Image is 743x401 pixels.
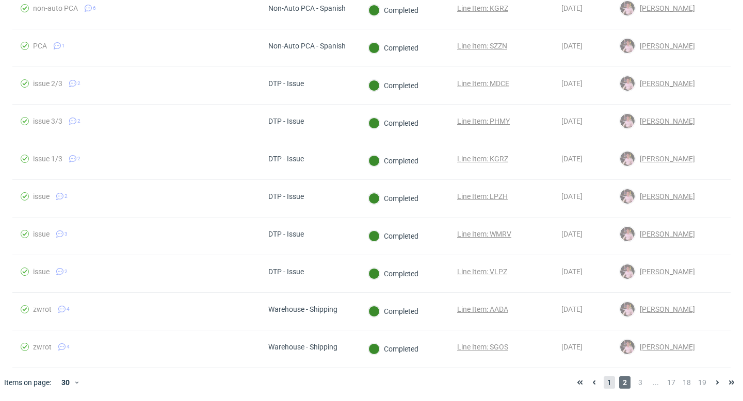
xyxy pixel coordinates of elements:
[33,155,62,163] div: issue 1/3
[620,189,635,204] img: Aleks Ziemkowski
[620,152,635,166] img: Aleks Ziemkowski
[619,376,631,389] span: 2
[368,268,418,279] div: Completed
[33,230,50,238] div: issue
[636,230,695,238] span: [PERSON_NAME]
[620,227,635,241] img: Aleks Ziemkowski
[33,117,62,125] div: issue 3/3
[268,4,346,12] div: Non-Auto PCA - Spanish
[268,305,337,313] div: Warehouse - Shipping
[93,4,96,12] span: 6
[636,343,695,351] span: [PERSON_NAME]
[650,376,661,389] span: ...
[62,42,65,50] span: 1
[636,117,695,125] span: [PERSON_NAME]
[33,79,62,88] div: issue 2/3
[64,268,68,276] span: 2
[561,117,583,125] span: [DATE]
[77,155,80,163] span: 2
[561,192,583,201] span: [DATE]
[368,118,418,129] div: Completed
[33,192,50,201] div: issue
[64,192,68,201] span: 2
[33,42,47,50] div: PCA
[268,230,304,238] div: DTP - Issue
[620,114,635,128] img: Aleks Ziemkowski
[457,117,510,125] a: Line Item: PHMY
[368,155,418,166] div: Completed
[636,268,695,276] span: [PERSON_NAME]
[457,79,509,88] a: Line Item: MDCE
[620,76,635,91] img: Aleks Ziemkowski
[368,230,418,242] div: Completed
[77,117,80,125] span: 2
[33,343,52,351] div: zwrot
[636,192,695,201] span: [PERSON_NAME]
[268,155,304,163] div: DTP - Issue
[457,4,508,12] a: Line Item: KGRZ
[268,79,304,88] div: DTP - Issue
[64,230,68,238] span: 3
[620,39,635,53] img: Aleks Ziemkowski
[561,230,583,238] span: [DATE]
[268,343,337,351] div: Warehouse - Shipping
[561,305,583,313] span: [DATE]
[636,79,695,88] span: [PERSON_NAME]
[561,343,583,351] span: [DATE]
[33,4,78,12] div: non-auto PCA
[67,305,70,313] span: 4
[457,343,508,351] a: Line Item: SGOS
[368,193,418,204] div: Completed
[635,376,646,389] span: 3
[620,340,635,354] img: Aleks Ziemkowski
[457,305,508,313] a: Line Item: AADA
[67,343,70,351] span: 4
[33,305,52,313] div: zwrot
[368,343,418,355] div: Completed
[368,306,418,317] div: Completed
[561,79,583,88] span: [DATE]
[561,42,583,50] span: [DATE]
[636,155,695,163] span: [PERSON_NAME]
[620,1,635,15] img: Aleks Ziemkowski
[636,305,695,313] span: [PERSON_NAME]
[368,5,418,16] div: Completed
[636,4,695,12] span: [PERSON_NAME]
[368,80,418,91] div: Completed
[457,268,507,276] a: Line Item: VLPZ
[561,4,583,12] span: [DATE]
[604,376,615,389] span: 1
[268,192,304,201] div: DTP - Issue
[620,302,635,316] img: Aleks Ziemkowski
[681,376,692,389] span: 18
[561,268,583,276] span: [DATE]
[268,117,304,125] div: DTP - Issue
[77,79,80,88] span: 2
[666,376,677,389] span: 17
[457,230,511,238] a: Line Item: WMRV
[697,376,708,389] span: 19
[33,268,50,276] div: issue
[268,268,304,276] div: DTP - Issue
[561,155,583,163] span: [DATE]
[457,192,508,201] a: Line Item: LPZH
[55,375,74,390] div: 30
[457,155,508,163] a: Line Item: KGRZ
[636,42,695,50] span: [PERSON_NAME]
[4,377,51,388] span: Items on page:
[368,42,418,54] div: Completed
[268,42,346,50] div: Non-Auto PCA - Spanish
[620,264,635,279] img: Aleks Ziemkowski
[457,42,507,50] a: Line Item: SZZN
